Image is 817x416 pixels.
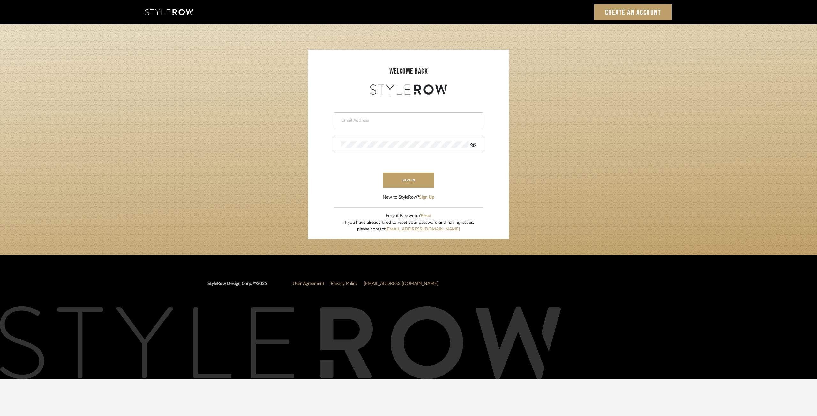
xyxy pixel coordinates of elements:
a: User Agreement [293,281,324,286]
a: Privacy Policy [331,281,357,286]
a: [EMAIL_ADDRESS][DOMAIN_NAME] [386,227,460,231]
div: StyleRow Design Corp. ©2025 [207,281,267,292]
div: New to StyleRow? [383,194,434,201]
a: Create an Account [594,4,672,20]
button: Reset [421,213,431,219]
div: If you have already tried to reset your password and having issues, please contact [343,219,474,233]
button: sign in [383,173,434,188]
div: welcome back [314,66,503,77]
div: Forgot Password? [343,213,474,219]
input: Email Address [341,117,475,124]
a: [EMAIL_ADDRESS][DOMAIN_NAME] [364,281,438,286]
button: Sign Up [419,194,434,201]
